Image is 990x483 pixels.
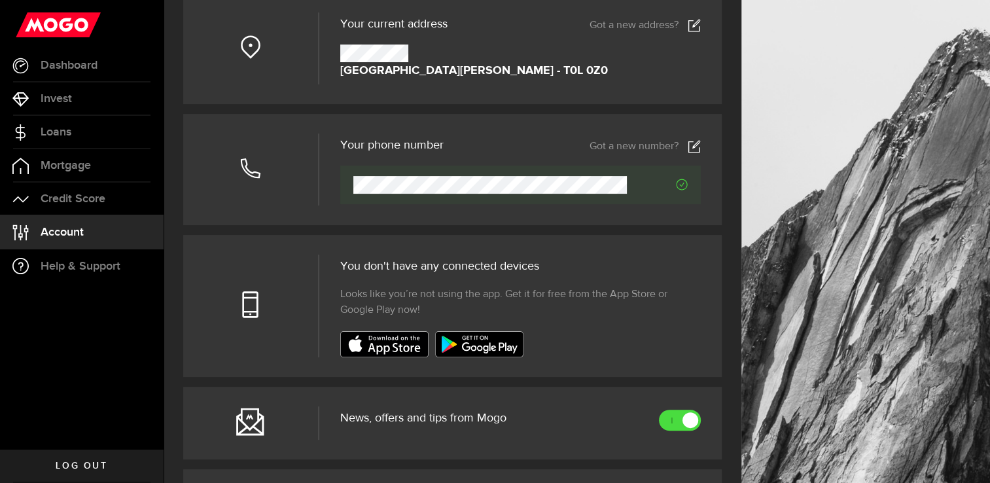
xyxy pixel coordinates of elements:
[340,260,539,272] span: You don't have any connected devices
[340,62,608,80] strong: [GEOGRAPHIC_DATA][PERSON_NAME] - T0L 0Z0
[435,331,523,357] img: badge-google-play.svg
[41,260,120,272] span: Help & Support
[340,412,506,424] span: News, offers and tips from Mogo
[41,160,91,171] span: Mortgage
[340,331,429,357] img: badge-app-store.svg
[340,287,701,318] span: Looks like you’re not using the app. Get it for free from the App Store or Google Play now!
[340,139,444,151] h3: Your phone number
[590,140,701,153] a: Got a new number?
[41,60,97,71] span: Dashboard
[41,226,84,238] span: Account
[56,461,107,471] span: Log out
[41,93,72,105] span: Invest
[340,18,448,30] span: Your current address
[41,126,71,138] span: Loans
[590,19,701,32] a: Got a new address?
[10,5,50,45] button: Open LiveChat chat widget
[41,193,105,205] span: Credit Score
[627,179,688,190] span: Verified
